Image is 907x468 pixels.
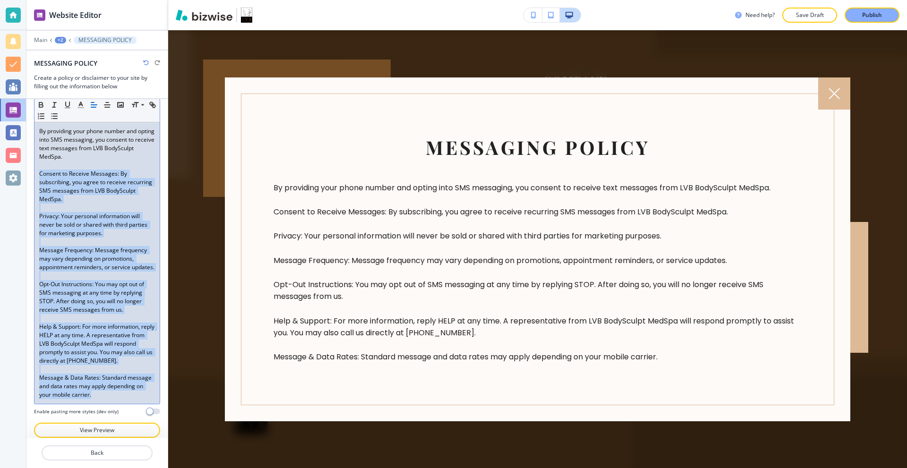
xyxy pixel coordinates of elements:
h3: Create a policy or disclaimer to your site by filling out the information below [34,74,160,91]
p: MESSAGING POLICY [426,136,650,159]
p: Consent to Receive Messages: By subscribing, you agree to receive recurring SMS messages from LVB... [39,170,155,204]
p: Back [43,449,152,457]
p: View Preview [46,426,148,434]
p: By providing your phone number and opting into SMS messaging, you consent to receive text message... [39,127,155,161]
div: +2 [55,37,66,43]
h2: Website Editor [49,9,102,21]
h3: Need help? [745,11,775,19]
p: Message & Data Rates: Standard message and data rates may apply depending on your mobile carrier. [39,374,155,399]
p: MESSAGING POLICY [78,37,132,43]
p: Privacy: Your personal information will never be sold or shared with third parties for marketing ... [39,212,155,238]
p: Main [34,37,47,43]
p: By providing your phone number and opting into SMS messaging, you consent to receive text message... [274,182,802,194]
p: Consent to Receive Messages: By subscribing, you agree to receive recurring SMS messages from LVB... [274,206,802,218]
p: Opt-Out Instructions: You may opt out of SMS messaging at any time by replying STOP. After doing ... [274,278,802,302]
p: Privacy: Your personal information will never be sold or shared with third parties for marketing ... [274,230,802,242]
p: Message Frequency: Message frequency may vary depending on promotions, appointment reminders, or ... [39,246,155,272]
p: Message Frequency: Message frequency may vary depending on promotions, appointment reminders, or ... [274,254,802,266]
p: Help & Support: For more information, reply HELP at any time. A representative from LVB BodySculp... [39,323,155,365]
img: editor icon [34,9,45,21]
img: Bizwise Logo [176,9,232,21]
p: Help & Support: For more information, reply HELP at any time. A representative from LVB BodySculp... [274,315,802,339]
img: Your Logo [241,8,252,23]
h4: Enable pasting more styles (dev only) [34,408,119,415]
h2: MESSAGING POLICY [34,58,97,68]
p: Save Draft [795,11,825,19]
p: Publish [862,11,882,19]
p: Opt-Out Instructions: You may opt out of SMS messaging at any time by replying STOP. After doing ... [39,280,155,314]
p: Message & Data Rates: Standard message and data rates may apply depending on your mobile carrier. [274,351,802,363]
